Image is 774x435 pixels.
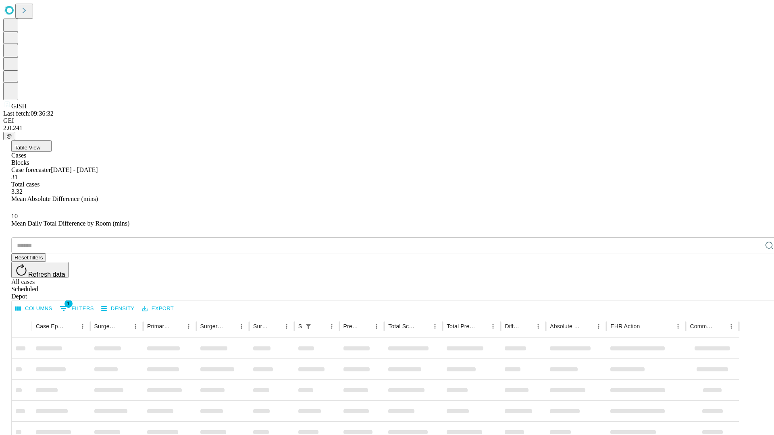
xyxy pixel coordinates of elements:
button: Density [99,302,137,315]
button: Sort [418,321,429,332]
button: Sort [582,321,593,332]
button: Menu [593,321,604,332]
button: Sort [714,321,726,332]
button: Menu [429,321,441,332]
span: 1 [64,300,73,308]
div: Predicted In Room Duration [343,323,359,329]
div: GEI [3,117,771,124]
button: Menu [672,321,684,332]
button: Menu [487,321,499,332]
span: Table View [15,145,40,151]
button: Refresh data [11,262,69,278]
div: Total Predicted Duration [447,323,476,329]
div: Primary Service [147,323,171,329]
button: Sort [119,321,130,332]
button: Menu [726,321,737,332]
span: Mean Daily Total Difference by Room (mins) [11,220,129,227]
div: Comments [690,323,713,329]
span: Last fetch: 09:36:32 [3,110,54,117]
div: Difference [505,323,520,329]
button: Sort [315,321,326,332]
button: Menu [533,321,544,332]
span: 3.32 [11,188,23,195]
button: Menu [326,321,337,332]
button: Menu [281,321,292,332]
span: [DATE] - [DATE] [51,166,98,173]
button: Sort [641,321,652,332]
div: Surgery Name [200,323,224,329]
button: Menu [77,321,88,332]
div: Surgeon Name [94,323,118,329]
button: Sort [360,321,371,332]
button: Show filters [303,321,314,332]
span: Case forecaster [11,166,51,173]
button: Sort [521,321,533,332]
button: Sort [225,321,236,332]
div: Absolute Difference [550,323,581,329]
button: Menu [183,321,194,332]
button: Export [140,302,176,315]
button: Reset filters [11,253,46,262]
span: GJSH [11,103,27,110]
button: Menu [236,321,247,332]
div: Scheduled In Room Duration [298,323,302,329]
button: Sort [172,321,183,332]
span: @ [6,133,12,139]
button: Sort [270,321,281,332]
button: @ [3,132,15,140]
div: Total Scheduled Duration [388,323,417,329]
span: Reset filters [15,255,43,261]
span: 10 [11,213,18,220]
span: Mean Absolute Difference (mins) [11,195,98,202]
span: 31 [11,174,18,180]
button: Sort [66,321,77,332]
button: Show filters [58,302,96,315]
button: Table View [11,140,52,152]
button: Sort [476,321,487,332]
span: Total cases [11,181,40,188]
div: Case Epic Id [36,323,65,329]
button: Menu [371,321,382,332]
div: Surgery Date [253,323,269,329]
button: Select columns [13,302,54,315]
div: EHR Action [610,323,640,329]
div: 1 active filter [303,321,314,332]
div: 2.0.241 [3,124,771,132]
button: Menu [130,321,141,332]
span: Refresh data [28,271,65,278]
